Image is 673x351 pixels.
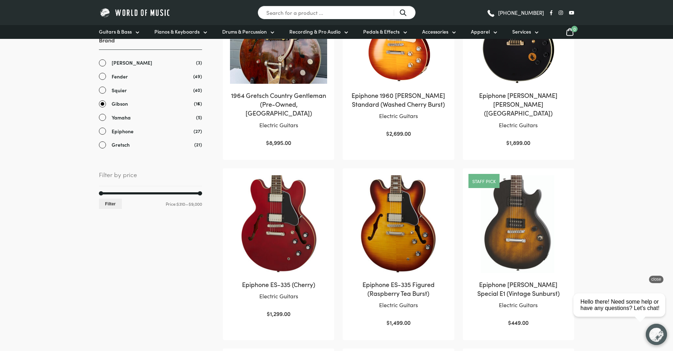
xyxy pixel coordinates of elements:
a: Squier [99,86,202,94]
p: Electric Guitars [350,300,447,310]
p: Electric Guitars [230,292,327,301]
span: $ [506,139,509,146]
bdi: 2,699.00 [386,129,411,137]
span: (3) [196,59,202,66]
span: Pianos & Keyboards [154,28,200,35]
h3: Brand [99,36,202,50]
a: Yamaha [99,113,202,122]
span: $ [386,318,390,326]
span: (5) [196,113,202,121]
iframe: Chat with our support team [571,273,673,351]
bdi: 1,299.00 [267,310,290,317]
span: $ [508,318,511,326]
h2: Epiphone ES-335 (Cherry) [230,280,327,289]
a: Gibson [99,100,202,108]
span: 0 [571,26,578,32]
span: (27) [194,127,202,135]
span: (16) [194,100,202,107]
span: [PHONE_NUMBER] [498,10,544,15]
span: Recording & Pro Audio [289,28,341,35]
a: [PERSON_NAME] [99,59,202,67]
p: Electric Guitars [230,121,327,130]
a: Epiphone ES-335 (Cherry)Electric Guitars $1,299.00 [230,175,327,318]
span: $ [267,310,270,317]
bdi: 1,899.00 [506,139,530,146]
img: Epiphone ES-335 Raspberry Tea Burst Body [350,175,447,273]
a: Staff pick [472,179,496,183]
span: (21) [194,141,202,148]
img: World of Music [99,7,171,18]
span: Epiphone [112,127,134,135]
span: Filter by price [99,170,202,186]
h2: Epiphone [PERSON_NAME] [PERSON_NAME] ([GEOGRAPHIC_DATA]) [470,91,567,118]
bdi: 449.00 [508,318,529,326]
a: Gretsch [99,141,202,149]
span: Squier [112,86,127,94]
span: Gibson [112,100,128,108]
span: Services [512,28,531,35]
span: $ [386,129,389,137]
span: $310 [177,201,185,207]
a: [PHONE_NUMBER] [486,7,544,18]
p: Electric Guitars [350,111,447,121]
h2: Epiphone 1960 [PERSON_NAME] Standard (Washed Cherry Burst) [350,91,447,109]
span: Guitars & Bass [99,28,132,35]
span: Gretsch [112,141,130,149]
span: Fender [112,72,128,81]
h2: Epiphone [PERSON_NAME] Special E1 (Vintage Sunburst) [470,280,567,298]
span: Accessories [422,28,448,35]
p: Electric Guitars [470,121,567,130]
a: Epiphone ES-335 Figured (Raspberry Tea Burst)Electric Guitars $1,499.00 [350,175,447,327]
a: Epiphone [99,127,202,135]
img: Epiphone Les Paul Special E1 Vintage Sunburst close view [470,175,567,273]
span: $ [266,139,269,146]
h2: Epiphone ES-335 Figured (Raspberry Tea Burst) [350,280,447,298]
span: (40) [193,86,202,94]
bdi: 1,499.00 [386,318,411,326]
span: (49) [193,72,202,80]
span: $9,000 [189,201,202,207]
h2: 1964 Gretsch Country Gentleman (Pre-Owned, [GEOGRAPHIC_DATA]) [230,91,327,118]
img: Epiphone ES 335 Cherry Body [230,175,327,273]
input: Search for a product ... [258,6,416,19]
span: Drums & Percussion [222,28,267,35]
span: Yamaha [112,113,131,122]
a: Fender [99,72,202,81]
bdi: 8,995.00 [266,139,291,146]
span: Pedals & Effects [363,28,400,35]
span: [PERSON_NAME] [112,59,152,67]
span: Apparel [471,28,490,35]
button: Filter [99,199,122,209]
p: Electric Guitars [470,300,567,310]
div: Price: — [99,199,202,209]
div: Brand [99,36,202,149]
